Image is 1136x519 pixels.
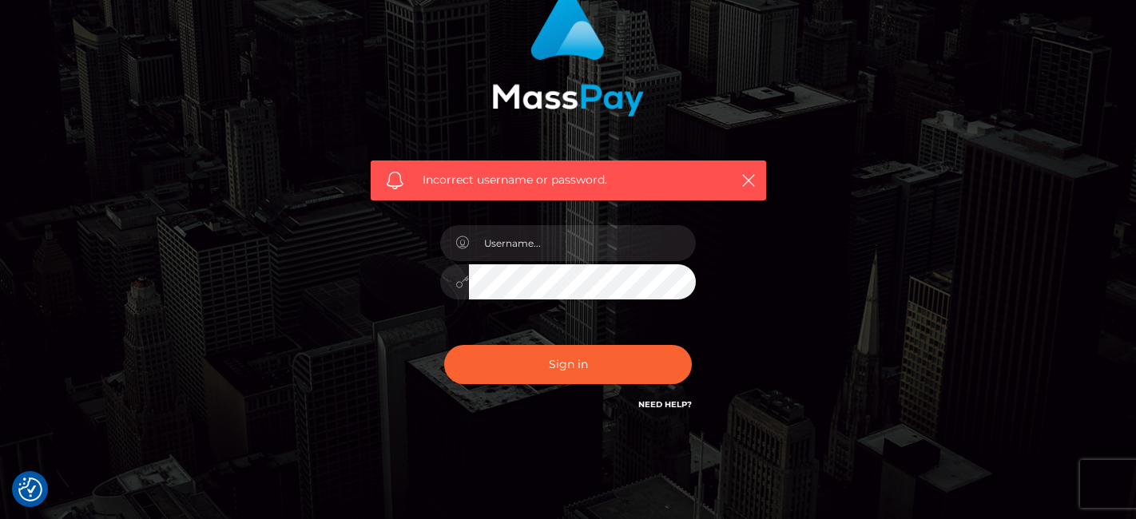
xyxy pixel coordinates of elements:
button: Sign in [444,345,692,384]
a: Need Help? [638,399,692,410]
input: Username... [469,225,696,261]
span: Incorrect username or password. [423,172,714,188]
img: Revisit consent button [18,477,42,501]
button: Consent Preferences [18,477,42,501]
